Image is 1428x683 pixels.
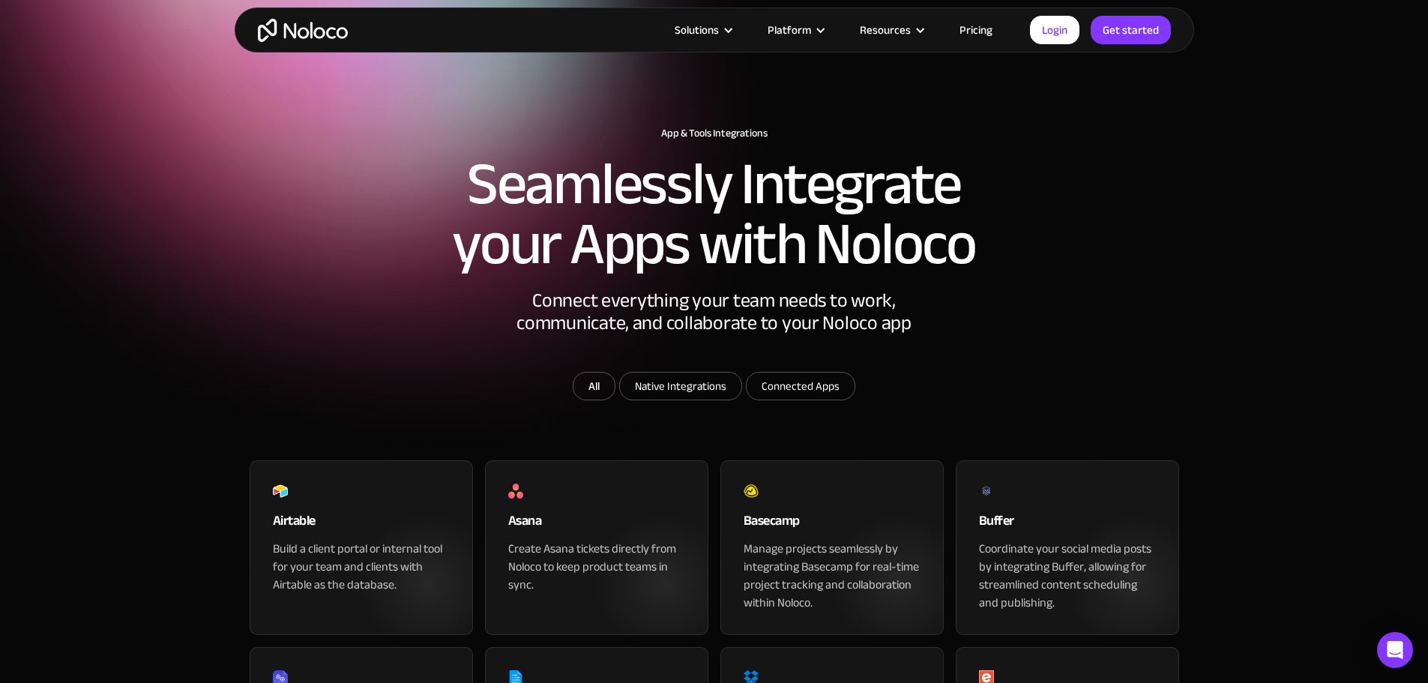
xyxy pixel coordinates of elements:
[744,540,921,612] div: Manage projects seamlessly by integrating Basecamp for real-time project tracking and collaborati...
[1030,16,1079,44] a: Login
[250,460,473,635] a: AirtableBuild a client portal or internal tool for your team and clients with Airtable as the dat...
[956,460,1179,635] a: BufferCoordinate your social media posts by integrating Buffer, allowing for streamlined content ...
[573,372,615,400] a: All
[489,289,939,372] div: Connect everything your team needs to work, communicate, and collaborate to your Noloco app
[656,20,749,40] div: Solutions
[415,372,1014,404] form: Email Form
[941,20,1011,40] a: Pricing
[508,510,685,540] div: Asana
[1377,632,1413,668] div: Open Intercom Messenger
[485,460,708,635] a: AsanaCreate Asana tickets directly from Noloco to keep product teams in sync.
[675,20,719,40] div: Solutions
[1091,16,1171,44] a: Get started
[258,19,348,42] a: home
[720,460,944,635] a: BasecampManage projects seamlessly by integrating Basecamp for real-time project tracking and col...
[749,20,841,40] div: Platform
[841,20,941,40] div: Resources
[768,20,811,40] div: Platform
[860,20,911,40] div: Resources
[273,540,450,594] div: Build a client portal or internal tool for your team and clients with Airtable as the database.
[273,510,450,540] div: Airtable
[979,510,1156,540] div: Buffer
[744,510,921,540] div: Basecamp
[250,127,1179,139] h1: App & Tools Integrations
[979,540,1156,612] div: Coordinate your social media posts by integrating Buffer, allowing for streamlined content schedu...
[508,540,685,594] div: Create Asana tickets directly from Noloco to keep product teams in sync.
[452,154,977,274] h2: Seamlessly Integrate your Apps with Noloco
